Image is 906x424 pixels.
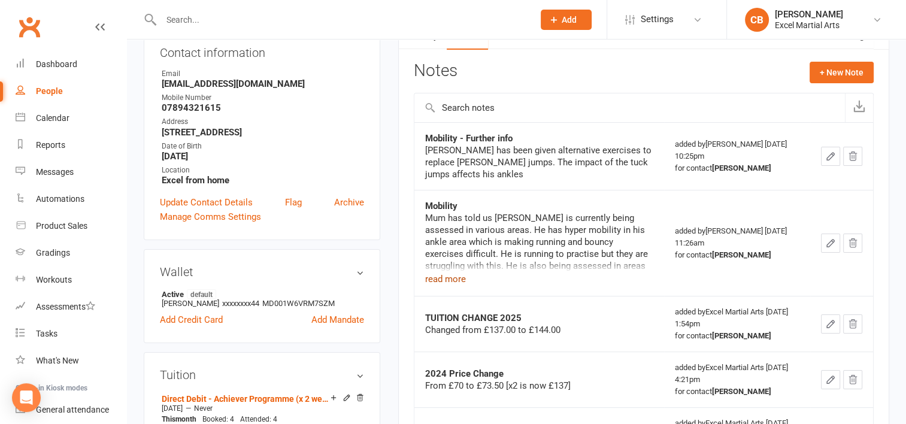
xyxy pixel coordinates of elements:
[36,113,69,123] div: Calendar
[16,51,126,78] a: Dashboard
[712,331,771,340] strong: [PERSON_NAME]
[162,394,331,404] a: Direct Debit - Achiever Programme (x 2 weekly)
[641,6,674,33] span: Settings
[311,313,364,327] a: Add Mandate
[334,195,364,210] a: Archive
[160,287,364,310] li: [PERSON_NAME]
[675,306,799,342] div: added by Excel Martial Arts [DATE] 1:54pm
[675,362,799,398] div: added by Excel Martial Arts [DATE] 4:21pm
[712,250,771,259] strong: [PERSON_NAME]
[162,92,364,104] div: Mobile Number
[160,210,261,224] a: Manage Comms Settings
[36,248,70,258] div: Gradings
[16,320,126,347] a: Tasks
[36,275,72,284] div: Workouts
[675,330,799,342] div: for contact
[541,10,592,30] button: Add
[712,387,771,396] strong: [PERSON_NAME]
[36,302,95,311] div: Assessments
[16,240,126,266] a: Gradings
[12,383,41,412] div: Open Intercom Messenger
[160,41,364,59] h3: Contact information
[775,20,843,31] div: Excel Martial Arts
[16,293,126,320] a: Assessments
[162,415,175,423] span: This
[162,116,364,128] div: Address
[425,324,653,336] div: Changed from £137.00 to £144.00
[194,404,213,413] span: Never
[16,396,126,423] a: General attendance kiosk mode
[202,415,234,423] span: Booked: 4
[162,175,364,186] strong: Excel from home
[36,329,57,338] div: Tasks
[16,347,126,374] a: What's New
[160,313,223,327] a: Add Credit Card
[162,102,364,113] strong: 07894321615
[36,194,84,204] div: Automations
[425,368,504,379] strong: 2024 Price Change
[162,68,364,80] div: Email
[425,380,653,392] div: From £70 to £73.50 [x2 is now £137]
[810,62,874,83] button: + New Note
[745,8,769,32] div: CB
[222,299,259,308] span: xxxxxxxx44
[285,195,302,210] a: Flag
[562,15,577,25] span: Add
[262,299,335,308] span: MD001W6VRM7SZM
[14,12,44,42] a: Clubworx
[425,313,522,323] strong: TUITION CHANGE 2025
[36,86,63,96] div: People
[162,141,364,152] div: Date of Birth
[36,59,77,69] div: Dashboard
[775,9,843,20] div: [PERSON_NAME]
[162,78,364,89] strong: [EMAIL_ADDRESS][DOMAIN_NAME]
[425,272,466,286] button: read more
[162,151,364,162] strong: [DATE]
[414,93,845,122] input: Search notes
[36,140,65,150] div: Reports
[16,78,126,105] a: People
[425,133,513,144] strong: Mobility - Further info
[425,212,653,308] div: Mum has told us [PERSON_NAME] is currently being assessed in various areas. He has hyper mobility...
[162,404,183,413] span: [DATE]
[240,415,277,423] span: Attended: 4
[675,225,799,261] div: added by [PERSON_NAME] [DATE] 11:26am
[162,127,364,138] strong: [STREET_ADDRESS]
[162,289,358,299] strong: Active
[36,167,74,177] div: Messages
[414,62,457,83] h3: Notes
[425,201,457,211] strong: Mobility
[16,186,126,213] a: Automations
[162,165,364,176] div: Location
[36,405,109,414] div: General attendance
[675,138,799,174] div: added by [PERSON_NAME] [DATE] 10:25pm
[675,162,799,174] div: for contact
[675,386,799,398] div: for contact
[160,368,364,381] h3: Tuition
[160,265,364,278] h3: Wallet
[36,221,87,231] div: Product Sales
[36,356,79,365] div: What's New
[675,249,799,261] div: for contact
[160,195,253,210] a: Update Contact Details
[16,159,126,186] a: Messages
[16,132,126,159] a: Reports
[712,163,771,172] strong: [PERSON_NAME]
[157,11,525,28] input: Search...
[187,289,216,299] span: default
[16,105,126,132] a: Calendar
[425,144,653,180] div: [PERSON_NAME] has been given alternative exercises to replace [PERSON_NAME] jumps. The impact of ...
[159,415,199,423] div: month
[159,404,364,413] div: —
[16,213,126,240] a: Product Sales
[16,266,126,293] a: Workouts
